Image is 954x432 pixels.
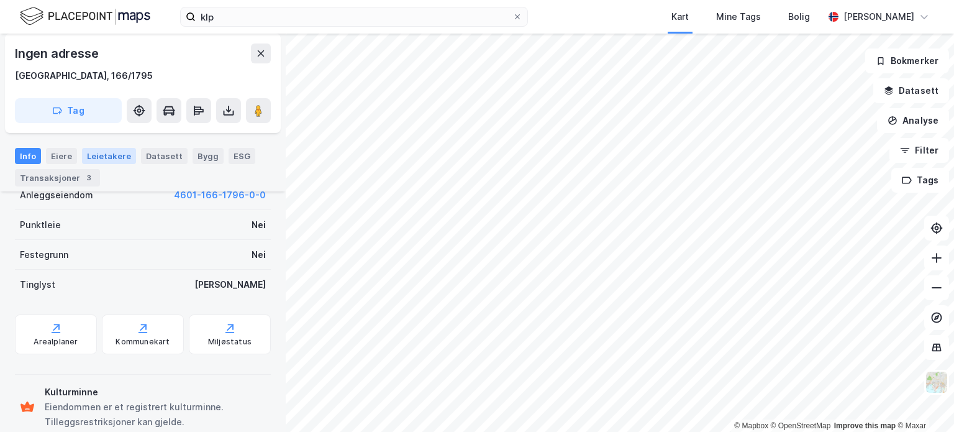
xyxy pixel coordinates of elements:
[865,48,949,73] button: Bokmerker
[193,148,224,164] div: Bygg
[20,277,55,292] div: Tinglyst
[873,78,949,103] button: Datasett
[34,337,78,347] div: Arealplaner
[82,148,136,164] div: Leietakere
[671,9,689,24] div: Kart
[116,337,170,347] div: Kommunekart
[252,218,266,232] div: Nei
[892,372,954,432] div: Kontrollprogram for chat
[208,337,252,347] div: Miljøstatus
[843,9,914,24] div: [PERSON_NAME]
[229,148,255,164] div: ESG
[194,277,266,292] div: [PERSON_NAME]
[20,247,68,262] div: Festegrunn
[15,44,101,63] div: Ingen adresse
[877,108,949,133] button: Analyse
[20,6,150,27] img: logo.f888ab2527a4732fd821a326f86c7f29.svg
[252,247,266,262] div: Nei
[46,148,77,164] div: Eiere
[834,421,896,430] a: Improve this map
[716,9,761,24] div: Mine Tags
[15,68,153,83] div: [GEOGRAPHIC_DATA], 166/1795
[174,188,266,203] button: 4601-166-1796-0-0
[734,421,768,430] a: Mapbox
[788,9,810,24] div: Bolig
[45,385,266,400] div: Kulturminne
[141,148,188,164] div: Datasett
[196,7,512,26] input: Søk på adresse, matrikkel, gårdeiere, leietakere eller personer
[15,148,41,164] div: Info
[892,372,954,432] iframe: Chat Widget
[83,172,95,184] div: 3
[45,400,266,430] div: Eiendommen er et registrert kulturminne. Tilleggsrestriksjoner kan gjelde.
[925,370,948,394] img: Z
[20,218,61,232] div: Punktleie
[891,168,949,193] button: Tags
[15,98,122,123] button: Tag
[771,421,831,430] a: OpenStreetMap
[15,169,100,186] div: Transaksjoner
[20,188,93,203] div: Anleggseiendom
[889,138,949,163] button: Filter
